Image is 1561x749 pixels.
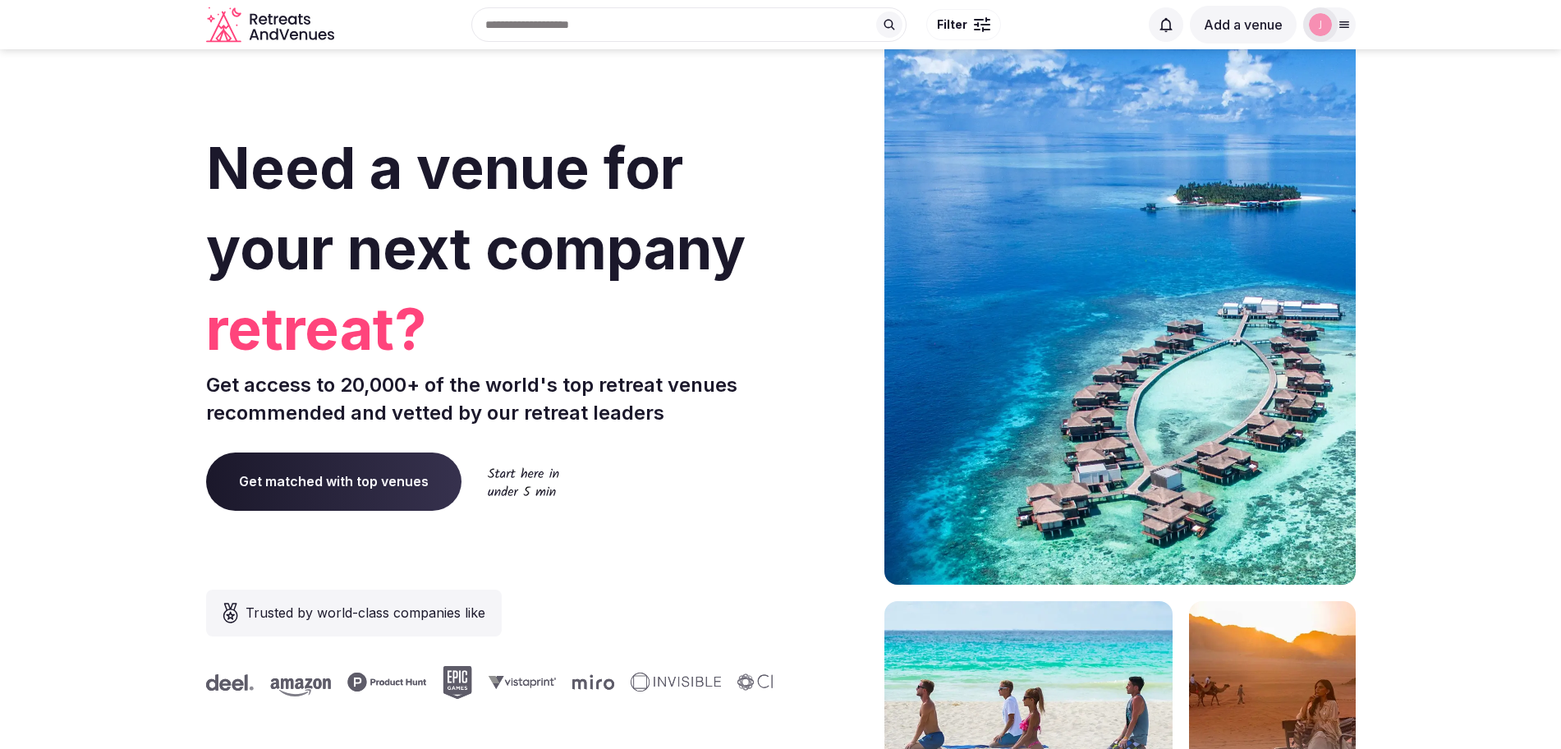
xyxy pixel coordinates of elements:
[488,467,559,496] img: Start here in under 5 min
[206,289,774,370] span: retreat?
[206,7,337,44] a: Visit the homepage
[1190,16,1297,33] a: Add a venue
[206,133,746,283] span: Need a venue for your next company
[926,9,1001,40] button: Filter
[572,674,613,690] svg: Miro company logo
[630,673,720,692] svg: Invisible company logo
[1309,13,1332,36] img: jen-7867
[246,603,485,623] span: Trusted by world-class companies like
[937,16,967,33] span: Filter
[206,453,461,510] a: Get matched with top venues
[205,674,253,691] svg: Deel company logo
[488,675,555,689] svg: Vistaprint company logo
[1190,6,1297,44] button: Add a venue
[442,666,471,699] svg: Epic Games company logo
[206,371,774,426] p: Get access to 20,000+ of the world's top retreat venues recommended and vetted by our retreat lea...
[206,7,337,44] svg: Retreats and Venues company logo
